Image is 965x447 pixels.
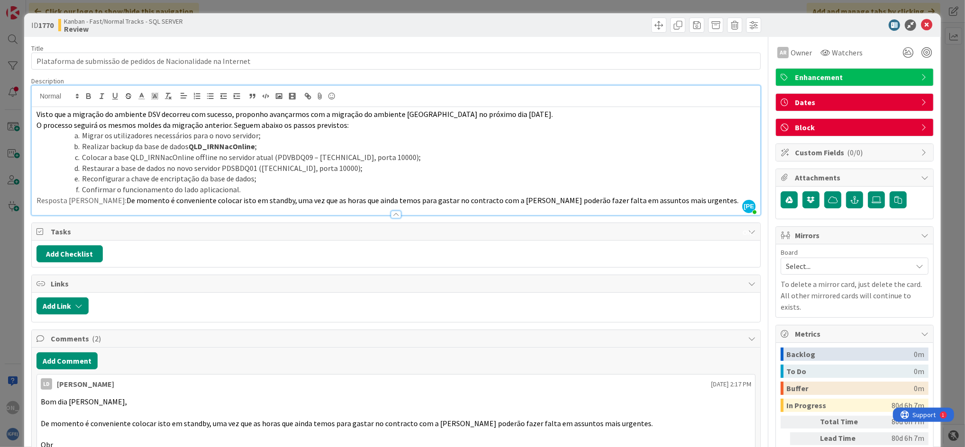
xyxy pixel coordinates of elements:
span: ID [31,19,54,31]
div: 0m [914,348,924,361]
span: Enhancement [795,72,916,83]
div: LD [41,378,52,390]
strong: QLD_IRNNacOnline [189,142,255,151]
span: Tasks [51,226,743,237]
span: Custom Fields [795,147,916,158]
span: ( 0/0 ) [847,148,863,157]
div: Buffer [786,382,914,395]
b: 1770 [38,20,54,30]
button: Add Link [36,297,89,314]
span: Support [20,1,43,13]
div: 80d 6h 7m [876,416,924,429]
button: Add Checklist [36,245,103,262]
span: Links [51,278,743,289]
div: 1 [49,4,52,11]
li: Migrar os utilizadores necessários para o novo servidor; [48,130,756,141]
li: Confirmar o funcionamento do lado aplicacional. [48,184,756,195]
span: Owner [791,47,812,58]
span: Dates [795,97,916,108]
span: Select... [786,259,907,273]
div: [PERSON_NAME] [57,378,114,390]
div: AR [777,47,789,58]
b: Review [64,25,183,33]
input: type card name here... [31,53,761,70]
div: 0m [914,365,924,378]
span: De momento é conveniente colocar isto em standby, uma vez que as horas que ainda temos para gasta... [41,419,653,428]
span: Watchers [832,47,863,58]
div: To Do [786,365,914,378]
div: 0m [914,382,924,395]
label: Title [31,44,44,53]
div: 80d 6h 7m [876,432,924,445]
span: Visto que a migração do ambiente DSV decorreu com sucesso, proponho avançarmos com a migração do ... [36,109,553,119]
p: Resposta [PERSON_NAME]: [36,195,756,206]
span: [PERSON_NAME] [742,200,756,213]
div: Backlog [786,348,914,361]
div: Total Time [820,416,872,429]
div: In Progress [786,399,892,412]
span: Block [795,122,916,133]
span: Description [31,77,64,85]
span: Attachments [795,172,916,183]
span: [DATE] 2:17 PM [711,379,751,389]
li: Colocar a base QLD_IRNNacOnline offline no servidor atual (PDVBDQ09 – [TECHNICAL_ID], porta 10000); [48,152,756,163]
span: De momento é conveniente colocar isto em standby, uma vez que as horas que ainda temos para gasta... [126,196,739,205]
span: Board [781,249,798,256]
span: Bom dia [PERSON_NAME], [41,397,127,406]
li: Realizar backup da base de dados ; [48,141,756,152]
button: Add Comment [36,352,98,369]
span: O processo seguirá os mesmos moldes da migração anterior. Seguem abaixo os passos previstos: [36,120,349,130]
li: Reconfigurar a chave de encriptação da base de dados; [48,173,756,184]
p: To delete a mirror card, just delete the card. All other mirrored cards will continue to exists. [781,278,929,313]
span: Kanban - Fast/Normal Tracks - SQL SERVER [64,18,183,25]
li: Restaurar a base de dados no novo servidor PDSBDQ01 ([TECHNICAL_ID], porta 10000); [48,163,756,174]
span: ( 2 ) [92,334,101,343]
span: Mirrors [795,230,916,241]
div: 80d 6h 7m [892,399,924,412]
div: Lead Time [820,432,872,445]
span: Comments [51,333,743,344]
span: Metrics [795,328,916,340]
